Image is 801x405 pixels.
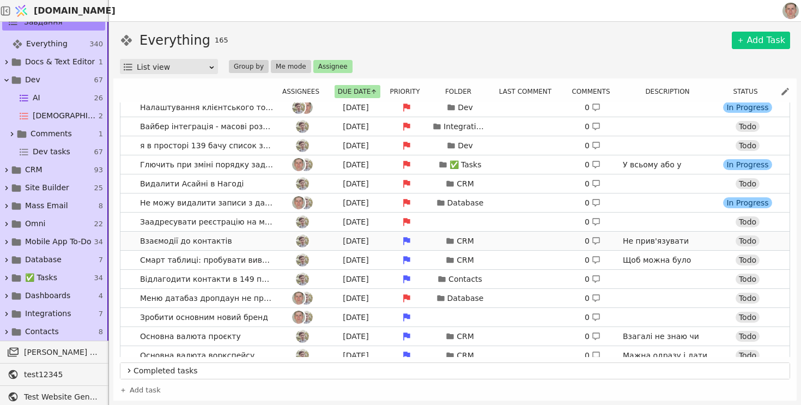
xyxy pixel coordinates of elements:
[457,235,474,247] p: CRM
[448,274,482,285] p: Contacts
[623,255,715,312] p: Щоб можна було зберігати ширину стовпців та сортування для користувачів
[136,195,278,211] span: Не можу видалити записи з датасету
[99,111,103,122] span: 2
[736,178,760,189] div: Todo
[296,349,309,362] img: Ad
[331,140,380,152] div: [DATE]
[585,102,600,113] div: 0
[136,157,278,173] span: Глючить при зміні порядку задач
[94,219,103,229] span: 22
[94,183,103,194] span: 25
[732,32,790,49] a: Add Task
[296,120,309,133] img: Ad
[120,194,790,212] a: Не можу видалити записи з датасетуРоAd[DATE]Database0 In Progress
[33,92,40,104] span: AI
[25,200,68,211] span: Mass Email
[279,85,329,98] button: Assignees
[736,235,760,246] div: Todo
[444,121,487,132] p: Integrations
[120,251,790,269] a: Смарт таблиці: пробувати вивести таблиці контактів, ордерів, товарів як датасетиAd[DATE]CRM0 Щоб ...
[736,274,760,285] div: Todo
[623,350,715,384] p: Мажна одразу і дати внести основний часовий пояс проєкту
[300,101,313,114] img: Ро
[296,273,309,286] img: Ad
[782,3,799,19] img: 1560949290925-CROPPED-IMG_0201-2-.jpg
[25,254,62,265] span: Database
[585,274,600,285] div: 0
[25,218,45,229] span: Omni
[136,252,278,268] span: Смарт таблиці: пробувати вивести таблиці контактів, ордерів, товарів як датасети
[296,177,309,190] img: Ad
[136,119,278,135] span: Вайбер інтеграція - масові розсилки
[99,309,103,319] span: 7
[25,182,69,194] span: Site Builder
[331,102,380,113] div: [DATE]
[457,255,474,266] p: CRM
[292,292,305,305] img: Ро
[442,85,481,98] button: Folder
[736,293,760,304] div: Todo
[120,327,790,346] a: Основна валюта проєктуAd[DATE]CRM0 Взагалі не знаю чи потрібно десь визначати. Але виникають пита...
[31,128,72,140] span: Comments
[296,253,309,267] img: Ad
[120,385,161,396] a: Add task
[94,165,103,176] span: 93
[300,196,313,209] img: Ad
[568,85,620,98] button: Comments
[136,310,272,325] span: Зробити основним новий бренд
[94,147,103,158] span: 67
[25,56,95,68] span: Docs & Text Editor
[585,312,600,323] div: 0
[89,39,103,50] span: 340
[331,235,380,247] div: [DATE]
[331,216,380,228] div: [DATE]
[568,85,620,98] div: Comments
[25,164,43,176] span: CRM
[723,159,772,170] div: In Progress
[736,121,760,132] div: Todo
[585,140,600,152] div: 0
[300,311,313,324] img: Ad
[120,174,790,193] a: Видалити Асайні в НагодіAd[DATE]CRM0 Todo
[434,85,489,98] div: Folder
[447,197,484,209] p: Database
[94,75,103,86] span: 67
[736,216,760,227] div: Todo
[623,159,715,285] p: У всьому або у вибраних асайні. [PERSON_NAME] не перетягує задачу одразу, а [PERSON_NAME] перетяг...
[585,178,600,190] div: 0
[386,85,430,98] div: Priority
[331,121,380,132] div: [DATE]
[623,331,715,400] p: Взагалі не знаю чи потрібно десь визначати. Але виникають питання про валюту по замовчуванню
[386,85,429,98] button: Priority
[623,235,715,361] p: Не прив'язувати взаємодії до Нагод. Натомість прив'язувати взаємодії до контактів. Це логічно. Ал...
[136,348,259,364] span: Основна валюта воркспейсу
[136,271,278,287] span: Відлагодити контакти в 149 проєкті
[585,216,600,228] div: 0
[215,35,228,46] span: 165
[280,85,329,98] div: Assignees
[25,326,59,337] span: Contacts
[120,308,790,327] a: Зробити основним новий брендРоAd[DATE]0 Todo
[94,93,103,104] span: 26
[24,391,100,403] span: Test Website General template
[136,100,278,116] span: Налаштування клієнтського токена юзером
[94,273,103,283] span: 34
[120,289,790,307] a: Меню датабаз дропдаун не працює, в другій базі не показує закладок датасетівРоAd[DATE]Database0 Todo
[730,85,767,98] button: Status
[292,196,305,209] img: Ро
[24,369,100,380] span: test12345
[136,291,278,306] span: Меню датабаз дропдаун не працює, в другій базі не показує закладок датасетів
[25,236,92,247] span: Mobile App To-Do
[11,1,109,21] a: [DOMAIN_NAME]
[229,60,269,73] button: Group by
[313,60,353,73] button: Assignee
[493,85,564,98] div: Last comment
[99,201,103,211] span: 8
[721,85,776,98] div: Status
[642,85,699,98] button: Description
[130,385,161,396] span: Add task
[296,330,309,343] img: Ad
[133,365,785,377] span: Completed tasks
[331,274,380,285] div: [DATE]
[331,178,380,190] div: [DATE]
